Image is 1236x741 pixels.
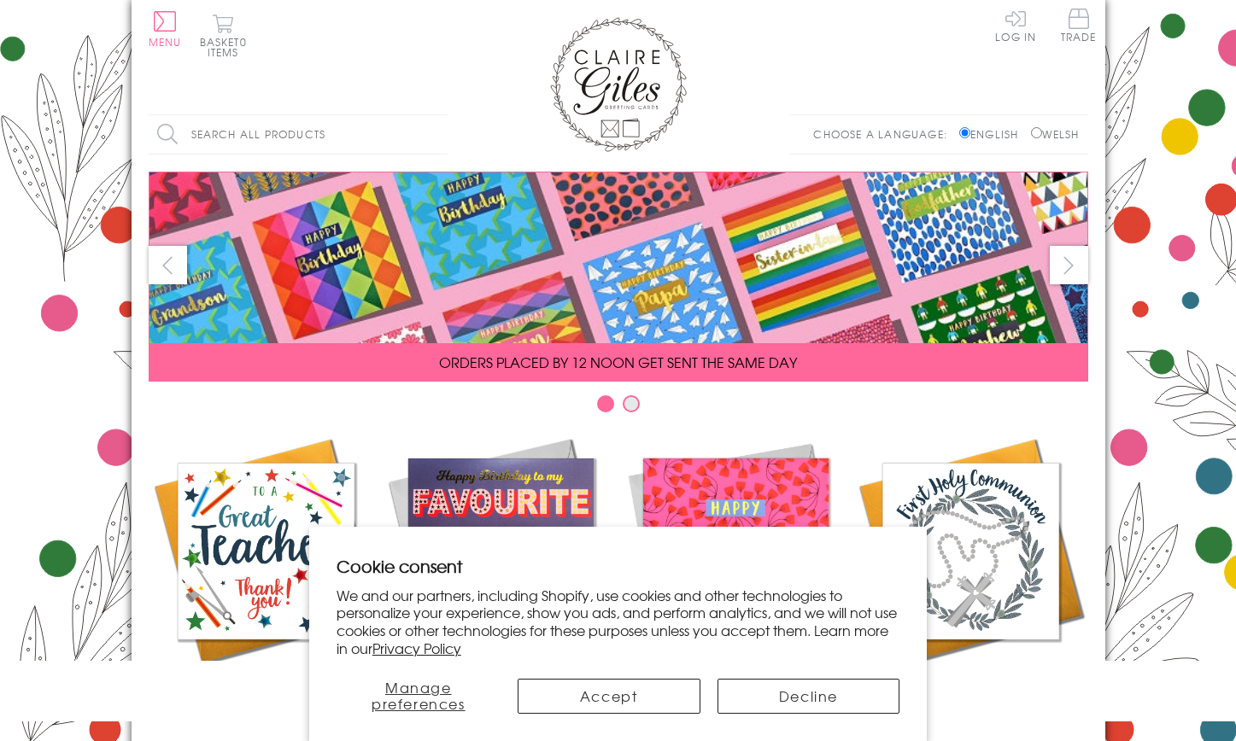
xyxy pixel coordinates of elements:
[200,14,247,57] button: Basket0 items
[623,395,640,412] button: Carousel Page 2
[337,586,900,657] p: We and our partners, including Shopify, use cookies and other technologies to personalize your ex...
[149,34,182,50] span: Menu
[149,115,448,154] input: Search all products
[149,246,187,284] button: prev
[959,127,970,138] input: English
[149,394,1088,421] div: Carousel Pagination
[384,434,618,702] a: New Releases
[431,115,448,154] input: Search
[372,638,461,658] a: Privacy Policy
[618,434,853,702] a: Birthdays
[337,679,501,714] button: Manage preferences
[1061,9,1097,45] a: Trade
[959,126,1027,142] label: English
[149,11,182,47] button: Menu
[208,34,247,60] span: 0 items
[813,126,956,142] p: Choose a language:
[550,17,687,152] img: Claire Giles Greetings Cards
[1061,9,1097,42] span: Trade
[597,395,614,412] button: Carousel Page 1 (Current Slide)
[337,554,900,578] h2: Cookie consent
[995,9,1036,42] a: Log In
[1050,246,1088,284] button: next
[439,352,797,372] span: ORDERS PLACED BY 12 NOON GET SENT THE SAME DAY
[718,679,900,714] button: Decline
[853,434,1088,722] a: Communion and Confirmation
[372,677,466,714] span: Manage preferences
[518,679,700,714] button: Accept
[1031,127,1042,138] input: Welsh
[149,434,384,702] a: Academic
[1031,126,1080,142] label: Welsh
